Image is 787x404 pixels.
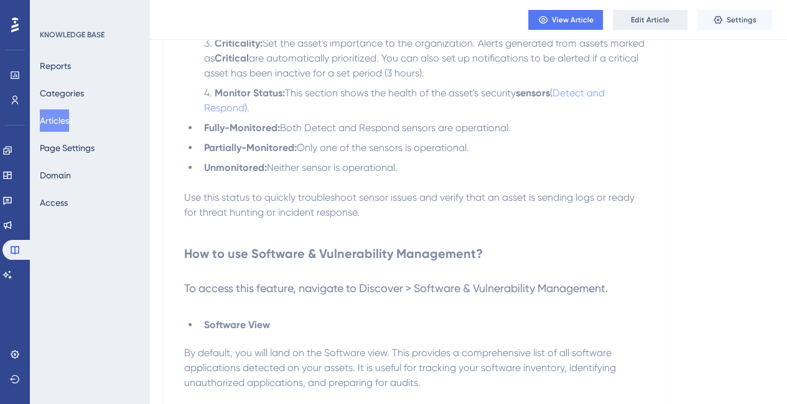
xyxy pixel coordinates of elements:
[40,164,71,186] button: Domain
[40,191,68,214] button: Access
[280,122,511,134] span: Both Detect and Respond sensors are operational.
[184,191,637,218] span: Use this status to quickly troubleshoot sensor issues and verify that an asset is sending logs or...
[267,162,398,173] span: Neither sensor is operational.
[40,109,69,132] button: Articles
[297,142,469,154] span: Only one of the sensors is operational.
[204,319,270,331] strong: Software View
[40,55,71,77] button: Reports
[204,142,297,154] strong: Partially-Monitored:
[631,15,669,25] span: Edit Article
[215,52,249,64] strong: Critical
[215,87,285,99] strong: Monitor Status:
[613,10,687,30] button: Edit Article
[285,87,516,99] span: This section shows the health of the asset's security
[204,52,641,79] span: are automatically prioritized. You can also set up notifications to be alerted if a critical asse...
[552,15,594,25] span: View Article
[528,10,603,30] button: View Article
[697,10,772,30] button: Settings
[40,30,105,40] div: KNOWLEDGE BASE
[204,122,280,134] strong: Fully-Monitored:
[727,15,757,25] span: Settings
[244,102,249,114] span: ).
[550,87,552,99] span: (
[40,82,84,104] button: Categories
[204,162,267,173] strong: Unmonitored:
[184,282,608,295] span: To access this feature, navigate to Discover > Software & Vulnerability Management.
[204,87,607,114] a: Detect and Respond
[40,137,95,159] button: Page Settings
[204,37,647,64] span: Set the asset's importance to the organization. Alerts generated from assets marked as
[184,347,618,388] span: By default, you will land on the Software view. This provides a comprehensive list of all softwar...
[516,87,550,99] strong: sensors
[184,246,483,261] strong: How to use Software & Vulnerability Management?
[215,37,263,49] strong: Criticality:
